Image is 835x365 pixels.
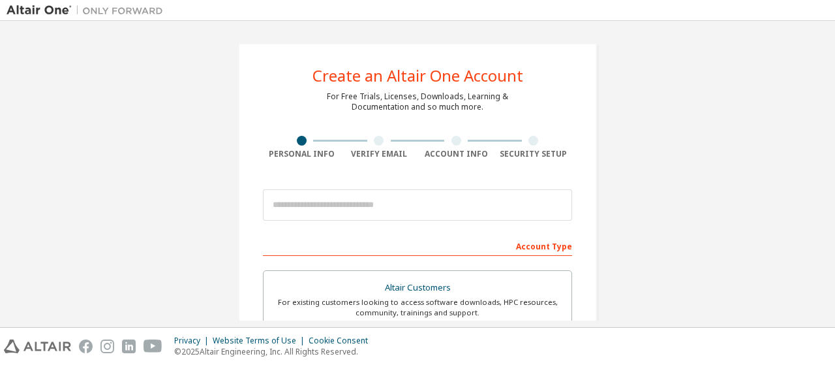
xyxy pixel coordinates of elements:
div: Altair Customers [271,279,564,297]
div: Website Terms of Use [213,336,309,346]
p: © 2025 Altair Engineering, Inc. All Rights Reserved. [174,346,376,357]
img: youtube.svg [144,340,162,353]
img: Altair One [7,4,170,17]
div: Privacy [174,336,213,346]
div: Verify Email [341,149,418,159]
div: Account Type [263,235,572,256]
div: Create an Altair One Account [312,68,523,84]
div: Security Setup [495,149,573,159]
div: Personal Info [263,149,341,159]
div: Account Info [417,149,495,159]
img: altair_logo.svg [4,340,71,353]
img: instagram.svg [100,340,114,353]
img: facebook.svg [79,340,93,353]
div: For existing customers looking to access software downloads, HPC resources, community, trainings ... [271,297,564,318]
img: linkedin.svg [122,340,136,353]
div: Cookie Consent [309,336,376,346]
div: For Free Trials, Licenses, Downloads, Learning & Documentation and so much more. [327,91,508,112]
